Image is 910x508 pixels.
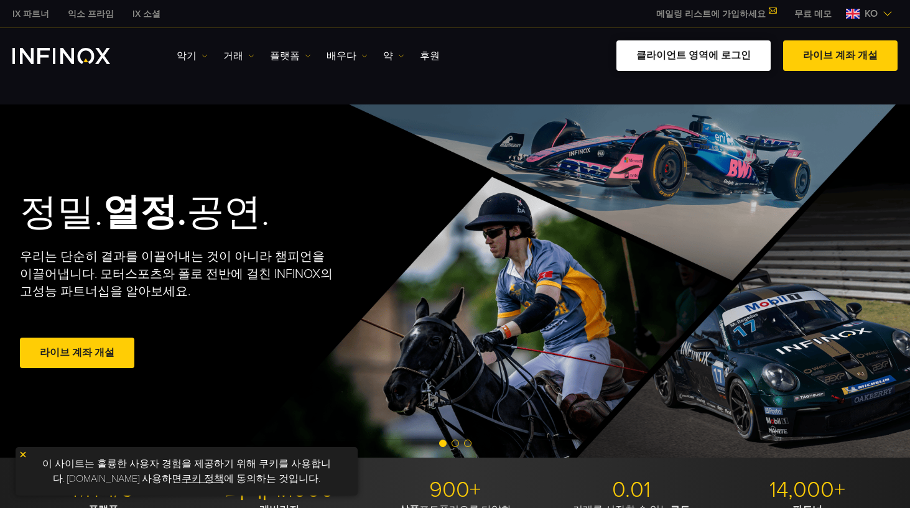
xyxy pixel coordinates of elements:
span: 슬라이드 1로 이동 [439,440,447,447]
p: 우리는 단순히 결과를 이끌어내는 것이 아니라 챔피언을 이끌어냅니다. 모터스포츠와 폴로 전반에 걸친 INFINOX의 고성능 파트너십을 알아보세요. [20,248,333,300]
font: 배우다 [327,48,356,63]
a: 플랫폼 [270,48,311,63]
a: 인피녹스 메뉴 [785,7,841,21]
p: 0.01 [548,476,715,504]
font: 메일링 리스트에 가입하세요 [656,9,766,19]
a: 인피녹스 [123,7,170,21]
p: 900+ [372,476,539,504]
h2: 정밀. 공연. [20,190,412,236]
font: 이 사이트는 훌륭한 사용자 경험을 제공하기 위해 쿠키를 사용합니다. [DOMAIN_NAME] 사용하면 에 동의하는 것입니다. [42,458,331,485]
a: 메일링 리스트에 가입하세요 [647,9,785,19]
a: 라이브 계좌 개설 [783,40,898,71]
a: 거래 [223,48,254,63]
a: 쿠키 정책 [182,473,224,485]
font: 라이브 계좌 개설 [40,346,114,359]
font: 플랫폼 [270,48,300,63]
strong: 열정. [103,190,187,235]
a: 클라이언트 영역에 로그인 [616,40,771,71]
a: 라이브 계좌 개설 [20,338,134,368]
img: 노란색 닫기 아이콘 [19,450,27,459]
span: KO [860,6,883,21]
a: 배우다 [327,48,368,63]
font: 라이브 계좌 개설 [803,49,878,62]
a: 후원 [420,48,440,63]
a: 인피녹스 [3,7,58,21]
p: 14,000+ [724,476,891,504]
span: 슬라이드 3으로 이동 [464,440,471,447]
a: INFINOX 로고 [12,48,139,64]
a: 악기 [177,48,208,63]
font: 거래 [223,48,243,63]
a: 약 [383,48,404,63]
font: 약 [383,48,393,63]
a: 인피녹스 [58,7,123,21]
span: 슬라이드 2로 이동 [452,440,459,447]
font: 악기 [177,48,197,63]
